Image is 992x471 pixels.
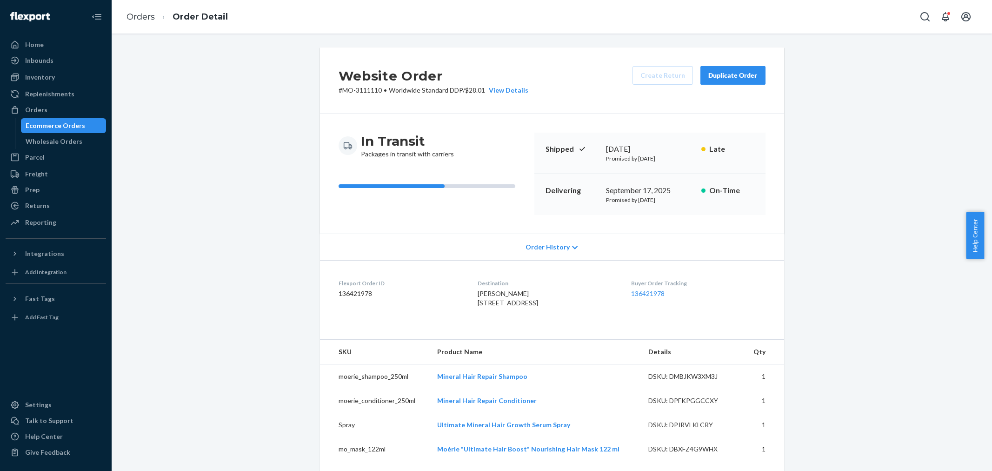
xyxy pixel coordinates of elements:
[743,340,784,364] th: Qty
[25,105,47,114] div: Orders
[631,279,765,287] dt: Buyer Order Tracking
[25,218,56,227] div: Reporting
[25,448,70,457] div: Give Feedback
[119,3,235,31] ol: breadcrumbs
[708,71,758,80] div: Duplicate Order
[6,53,106,68] a: Inbounds
[26,121,85,130] div: Ecommerce Orders
[26,137,82,146] div: Wholesale Orders
[606,144,694,155] div: [DATE]
[384,86,387,94] span: •
[25,294,55,303] div: Fast Tags
[6,429,106,444] a: Help Center
[339,279,463,287] dt: Flexport Order ID
[709,144,754,155] p: Late
[25,268,67,276] div: Add Integration
[25,432,63,441] div: Help Center
[437,445,619,453] a: Moérie "Ultimate Hair Boost" Nourishing Hair Mask 122 ml
[957,7,975,26] button: Open account menu
[87,7,106,26] button: Close Navigation
[485,86,528,95] button: View Details
[700,66,766,85] button: Duplicate Order
[966,212,984,259] button: Help Center
[320,413,430,437] td: Spray
[478,289,538,307] span: [PERSON_NAME] [STREET_ADDRESS]
[526,242,570,252] span: Order History
[743,389,784,413] td: 1
[6,413,106,428] a: Talk to Support
[320,437,430,461] td: mo_mask_122ml
[389,86,463,94] span: Worldwide Standard DDP
[546,185,599,196] p: Delivering
[606,185,694,196] div: September 17, 2025
[648,420,736,430] div: DSKU: DPJRVLKLCRY
[339,289,463,298] dd: 136421978
[21,118,107,133] a: Ecommerce Orders
[25,40,44,49] div: Home
[641,340,743,364] th: Details
[10,12,50,21] img: Flexport logo
[320,340,430,364] th: SKU
[606,155,694,162] p: Promised by [DATE]
[339,86,528,95] p: # MO-3111110 / $28.01
[6,397,106,412] a: Settings
[25,73,55,82] div: Inventory
[25,56,53,65] div: Inbounds
[631,289,665,297] a: 136421978
[361,133,454,149] h3: In Transit
[25,201,50,210] div: Returns
[6,310,106,325] a: Add Fast Tag
[6,215,106,230] a: Reporting
[25,313,59,321] div: Add Fast Tag
[320,389,430,413] td: moerie_conditioner_250ml
[25,153,45,162] div: Parcel
[25,89,74,99] div: Replenishments
[743,413,784,437] td: 1
[361,133,454,159] div: Packages in transit with carriers
[6,445,106,460] button: Give Feedback
[916,7,934,26] button: Open Search Box
[6,70,106,85] a: Inventory
[6,182,106,197] a: Prep
[437,372,527,380] a: Mineral Hair Repair Shampoo
[430,340,641,364] th: Product Name
[648,396,736,405] div: DSKU: DPFKPGGCCXY
[6,198,106,213] a: Returns
[25,400,52,410] div: Settings
[743,364,784,389] td: 1
[6,265,106,280] a: Add Integration
[6,37,106,52] a: Home
[25,185,40,195] div: Prep
[606,196,694,204] p: Promised by [DATE]
[437,397,537,404] a: Mineral Hair Repair Conditioner
[126,12,155,22] a: Orders
[6,102,106,117] a: Orders
[546,144,599,155] p: Shipped
[173,12,228,22] a: Order Detail
[632,66,693,85] button: Create Return
[25,249,64,258] div: Integrations
[21,134,107,149] a: Wholesale Orders
[709,185,754,196] p: On-Time
[6,246,106,261] button: Integrations
[339,66,528,86] h2: Website Order
[320,364,430,389] td: moerie_shampoo_250ml
[437,421,570,429] a: Ultimate Mineral Hair Growth Serum Spray
[6,150,106,165] a: Parcel
[6,87,106,101] a: Replenishments
[478,279,616,287] dt: Destination
[25,416,73,425] div: Talk to Support
[648,444,736,454] div: DSKU: DBXFZ4G9WHX
[648,372,736,381] div: DSKU: DMBJKW3XM3J
[6,291,106,306] button: Fast Tags
[6,167,106,182] a: Freight
[936,7,955,26] button: Open notifications
[743,437,784,461] td: 1
[25,169,48,179] div: Freight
